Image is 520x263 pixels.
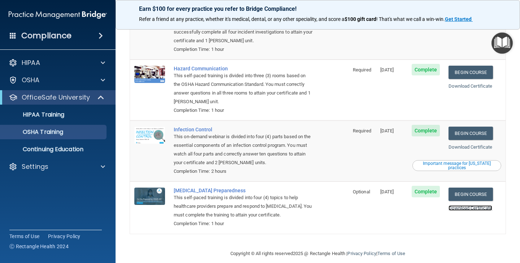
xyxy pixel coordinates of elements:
h4: Compliance [21,31,71,41]
p: OfficeSafe University [22,93,90,102]
span: Optional [353,189,370,194]
div: This self-paced training is divided into four (4) topics to help healthcare providers prepare and... [174,193,312,219]
a: Begin Course [448,188,493,201]
a: Download Certificate [448,205,492,211]
div: Completion Time: 1 hour [174,45,312,54]
span: Complete [412,125,440,136]
span: Complete [412,64,440,75]
button: Read this if you are a dental practitioner in the state of CA [412,160,501,171]
div: Completion Time: 2 hours [174,167,312,176]
a: Hazard Communication [174,66,312,71]
span: Required [353,128,371,133]
div: Completion Time: 1 hour [174,106,312,115]
a: Download Certificate [448,83,492,89]
div: This on-demand webinar is divided into four (4) parts based on the essential components of an inf... [174,132,312,167]
strong: Get Started [445,16,472,22]
p: Settings [22,162,48,171]
span: Refer a friend at any practice, whether it's medical, dental, or any other speciality, and score a [139,16,344,22]
a: [MEDICAL_DATA] Preparedness [174,188,312,193]
span: Ⓒ Rectangle Health 2024 [9,243,69,250]
p: OSHA Training [5,128,63,136]
span: [DATE] [380,189,394,194]
p: HIPAA [22,58,40,67]
span: [DATE] [380,128,394,133]
a: Settings [9,162,105,171]
span: [DATE] [380,67,394,73]
p: HIPAA Training [5,111,64,118]
a: Privacy Policy [48,233,81,240]
a: Begin Course [448,66,493,79]
a: Terms of Use [377,251,405,256]
a: Terms of Use [9,233,39,240]
button: Open Resource Center [491,32,513,54]
p: OSHA [22,76,40,84]
div: Completion Time: 1 hour [174,219,312,228]
img: PMB logo [9,8,107,22]
a: HIPAA [9,58,105,67]
p: Continuing Education [5,146,103,153]
a: Download Certificate [448,144,492,150]
strong: $100 gift card [344,16,376,22]
a: Begin Course [448,127,493,140]
span: Complete [412,186,440,197]
a: Infection Control [174,127,312,132]
a: Privacy Policy [347,251,376,256]
a: OfficeSafe University [9,93,105,102]
a: Get Started [445,16,473,22]
span: ! That's what we call a win-win. [376,16,445,22]
a: OSHA [9,76,105,84]
div: This self-paced training is divided into three (3) rooms based on the OSHA Hazard Communication S... [174,71,312,106]
div: Important message for [US_STATE] practices [413,161,500,170]
p: Earn $100 for every practice you refer to Bridge Compliance! [139,5,497,12]
span: Required [353,67,371,73]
